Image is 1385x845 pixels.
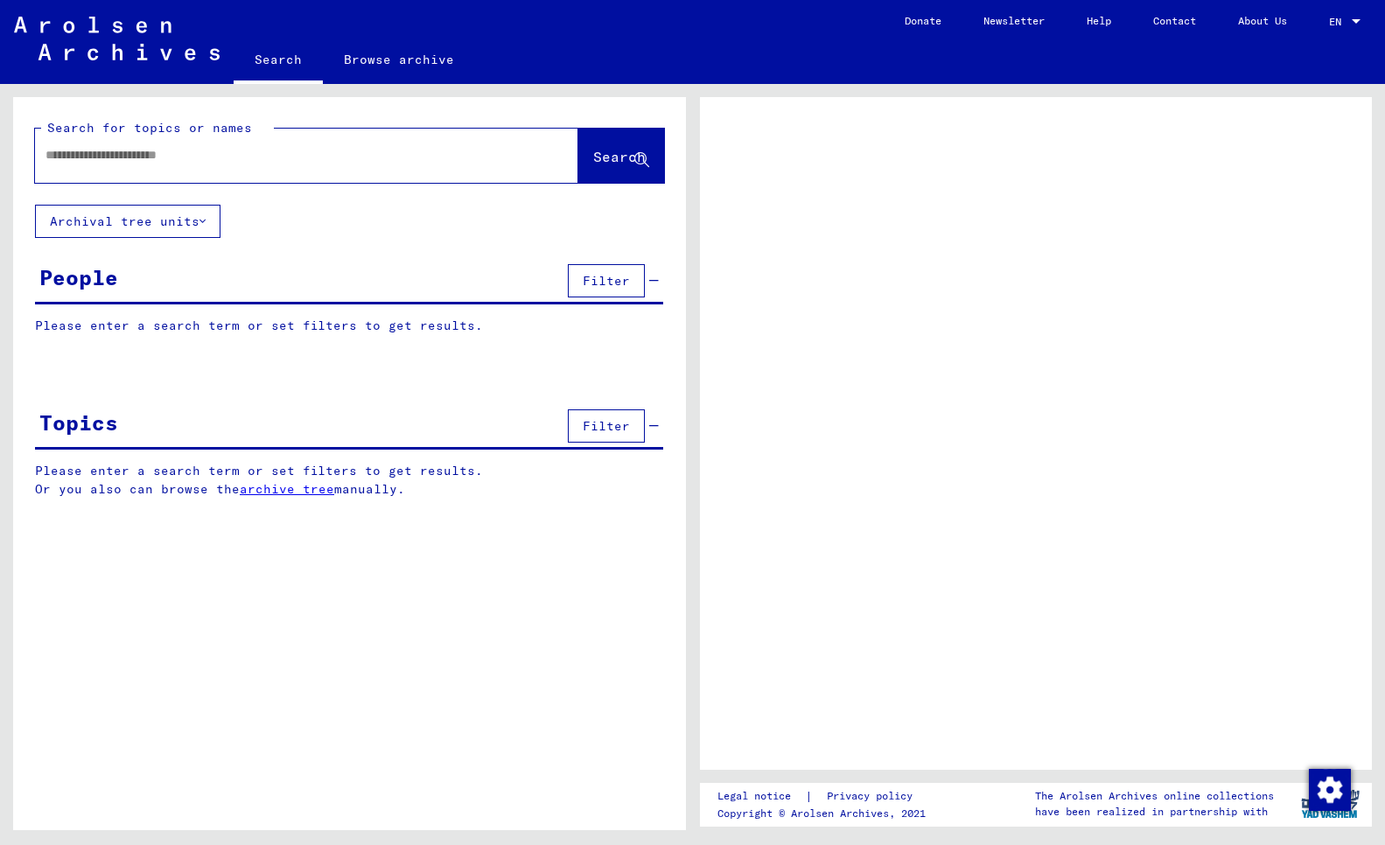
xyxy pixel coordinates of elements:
[1035,788,1274,804] p: The Arolsen Archives online collections
[583,273,630,289] span: Filter
[1329,16,1348,28] span: EN
[1309,769,1351,811] img: Change consent
[35,317,663,335] p: Please enter a search term or set filters to get results.
[578,129,664,183] button: Search
[47,120,252,136] mat-label: Search for topics or names
[1035,804,1274,820] p: have been realized in partnership with
[717,806,934,821] p: Copyright © Arolsen Archives, 2021
[583,418,630,434] span: Filter
[593,148,646,165] span: Search
[35,205,220,238] button: Archival tree units
[14,17,220,60] img: Arolsen_neg.svg
[1298,782,1363,826] img: yv_logo.png
[717,787,934,806] div: |
[35,462,664,499] p: Please enter a search term or set filters to get results. Or you also can browse the manually.
[234,38,323,84] a: Search
[39,407,118,438] div: Topics
[568,264,645,297] button: Filter
[568,409,645,443] button: Filter
[717,787,805,806] a: Legal notice
[323,38,475,80] a: Browse archive
[39,262,118,293] div: People
[240,481,334,497] a: archive tree
[813,787,934,806] a: Privacy policy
